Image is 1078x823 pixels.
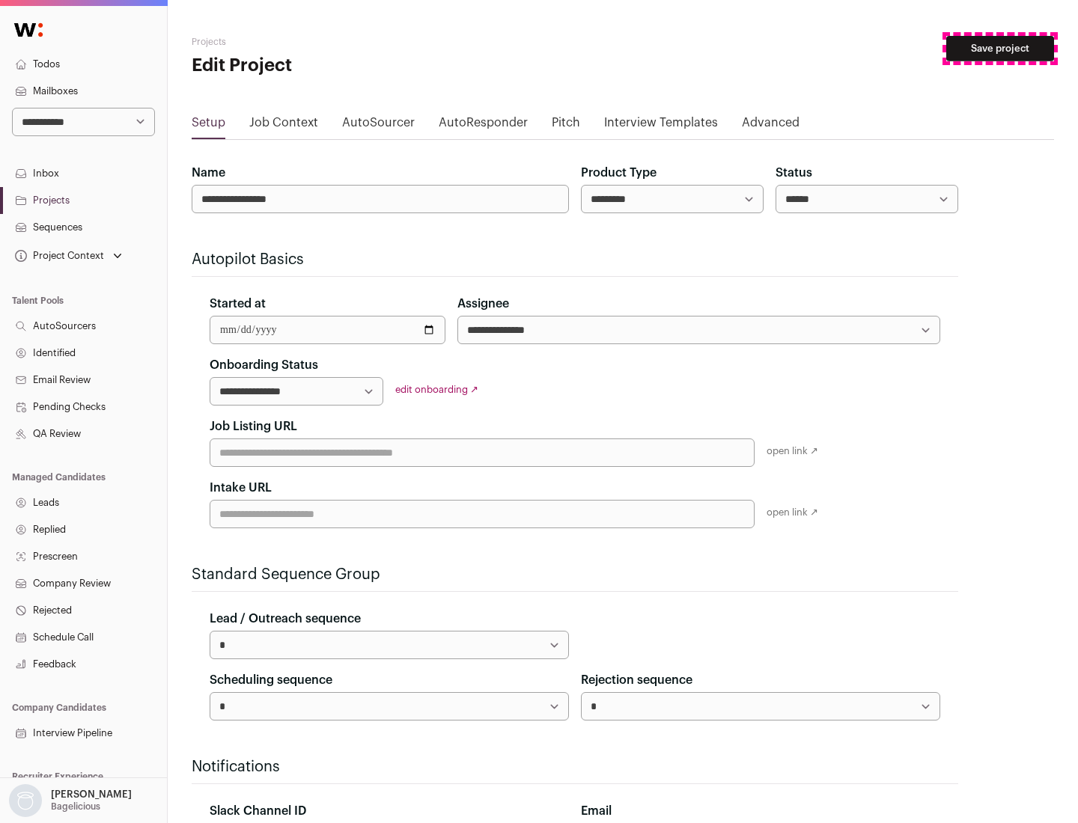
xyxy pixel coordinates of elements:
[210,610,361,628] label: Lead / Outreach sequence
[210,671,332,689] label: Scheduling sequence
[9,784,42,817] img: nopic.png
[776,164,812,182] label: Status
[742,114,800,138] a: Advanced
[457,295,509,313] label: Assignee
[12,245,125,266] button: Open dropdown
[581,802,940,820] div: Email
[395,385,478,394] a: edit onboarding ↗
[439,114,528,138] a: AutoResponder
[210,802,306,820] label: Slack Channel ID
[249,114,318,138] a: Job Context
[210,356,318,374] label: Onboarding Status
[342,114,415,138] a: AutoSourcer
[192,114,225,138] a: Setup
[192,564,958,585] h2: Standard Sequence Group
[192,36,479,48] h2: Projects
[6,784,135,817] button: Open dropdown
[552,114,580,138] a: Pitch
[51,789,132,801] p: [PERSON_NAME]
[210,479,272,497] label: Intake URL
[192,54,479,78] h1: Edit Project
[210,417,297,435] label: Job Listing URL
[581,671,692,689] label: Rejection sequence
[6,15,51,45] img: Wellfound
[192,164,225,182] label: Name
[604,114,718,138] a: Interview Templates
[12,250,104,262] div: Project Context
[946,36,1054,61] button: Save project
[581,164,657,182] label: Product Type
[210,295,266,313] label: Started at
[192,756,958,777] h2: Notifications
[51,801,100,813] p: Bagelicious
[192,249,958,270] h2: Autopilot Basics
